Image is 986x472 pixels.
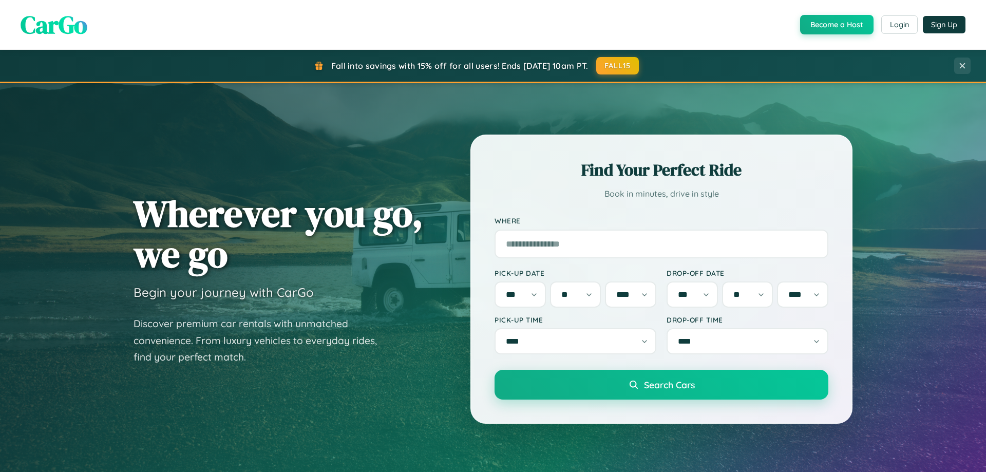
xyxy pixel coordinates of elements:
label: Pick-up Date [495,269,656,277]
h3: Begin your journey with CarGo [134,285,314,300]
h1: Wherever you go, we go [134,193,423,274]
label: Where [495,217,828,225]
span: Search Cars [644,379,695,390]
span: Fall into savings with 15% off for all users! Ends [DATE] 10am PT. [331,61,589,71]
button: Sign Up [923,16,965,33]
p: Book in minutes, drive in style [495,186,828,201]
label: Pick-up Time [495,315,656,324]
button: FALL15 [596,57,639,74]
button: Search Cars [495,370,828,400]
button: Become a Host [800,15,874,34]
h2: Find Your Perfect Ride [495,159,828,181]
span: CarGo [21,8,87,42]
label: Drop-off Time [667,315,828,324]
button: Login [881,15,918,34]
label: Drop-off Date [667,269,828,277]
p: Discover premium car rentals with unmatched convenience. From luxury vehicles to everyday rides, ... [134,315,390,366]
